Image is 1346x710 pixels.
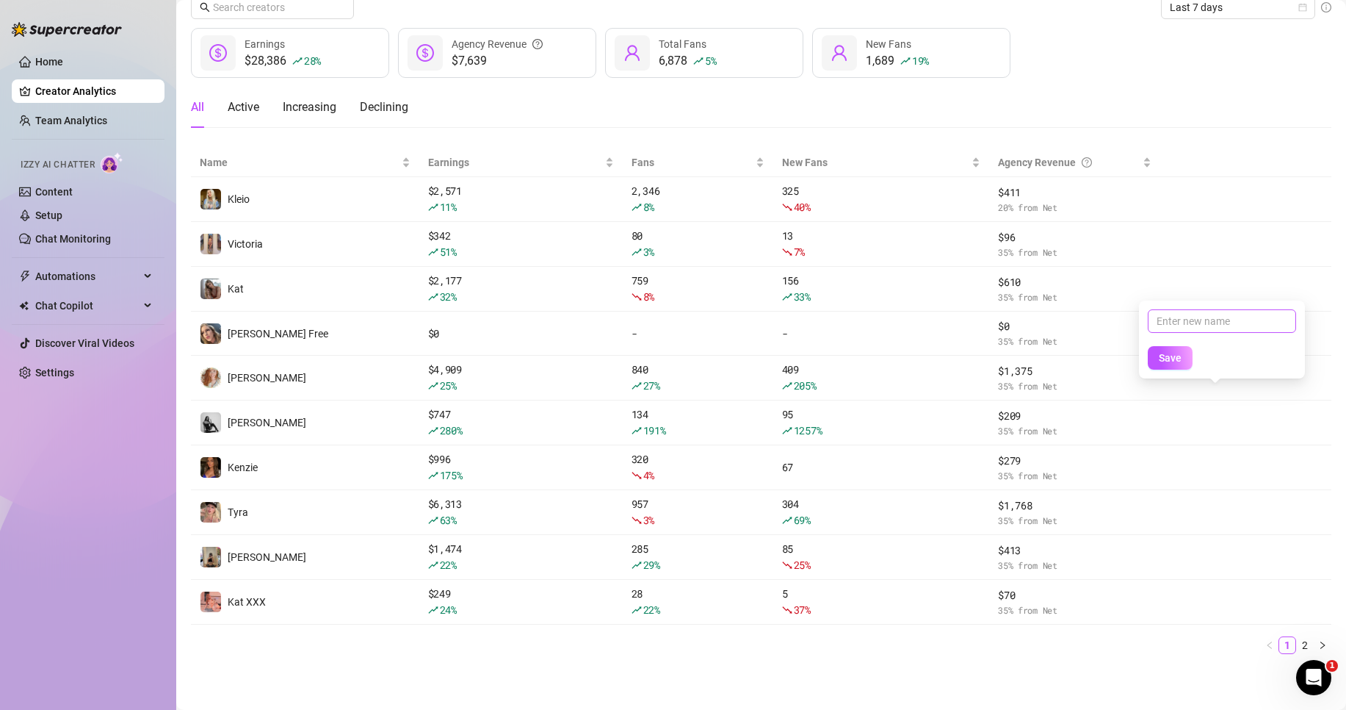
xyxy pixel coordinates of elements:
[998,363,1151,379] span: $ 1,375
[440,200,457,214] span: 11 %
[782,202,792,212] span: fall
[998,514,1151,528] span: 35 % from Net
[831,44,848,62] span: user
[228,417,306,428] span: [PERSON_NAME]
[245,52,321,70] div: $28,386
[623,44,641,62] span: user
[21,158,95,172] span: Izzy AI Chatter
[440,290,457,304] span: 32 %
[19,301,29,311] img: Chat Copilot
[228,372,306,384] span: [PERSON_NAME]
[693,56,703,66] span: rise
[440,379,457,392] span: 25 %
[632,292,642,302] span: fall
[428,228,614,260] div: $ 342
[632,183,764,215] div: 2,346
[1159,352,1182,364] span: Save
[440,603,457,617] span: 24 %
[200,367,221,388] img: Amy Pond
[428,426,438,436] span: rise
[643,379,660,392] span: 27 %
[866,38,911,50] span: New Fans
[228,193,250,205] span: Kleio
[1297,637,1313,653] a: 2
[782,406,980,439] div: 95
[428,406,614,439] div: $ 747
[209,44,227,62] span: dollar-circle
[360,98,408,116] div: Declining
[428,560,438,570] span: rise
[998,453,1151,469] span: $ 279
[794,603,811,617] span: 37 %
[1298,3,1307,12] span: calendar
[782,605,792,615] span: fall
[632,154,753,171] span: Fans
[1261,637,1278,654] button: left
[998,587,1151,603] span: $ 70
[200,2,210,12] span: search
[705,54,716,68] span: 5 %
[782,459,980,476] div: 67
[643,513,654,527] span: 3 %
[428,292,438,302] span: rise
[782,326,980,342] div: -
[35,337,134,349] a: Discover Viral Videos
[1261,637,1278,654] li: Previous Page
[35,79,153,103] a: Creator Analytics
[428,183,614,215] div: $ 2,571
[998,318,1151,334] span: $ 0
[35,115,107,126] a: Team Analytics
[1326,660,1338,672] span: 1
[428,496,614,528] div: $ 6,313
[632,560,642,570] span: rise
[440,468,463,482] span: 175 %
[35,265,140,288] span: Automations
[643,290,654,304] span: 8 %
[228,506,248,518] span: Tyra
[440,423,463,437] span: 280 %
[632,202,642,212] span: rise
[866,52,929,70] div: 1,689
[440,513,457,527] span: 63 %
[998,408,1151,424] span: $ 209
[228,98,259,116] div: Active
[452,36,543,52] div: Agency Revenue
[452,52,543,70] span: $7,639
[782,515,792,526] span: rise
[1321,2,1331,12] span: info-circle
[1278,637,1296,654] li: 1
[782,541,980,573] div: 85
[998,424,1151,438] span: 35 % from Net
[643,468,654,482] span: 4 %
[304,54,321,68] span: 28 %
[428,247,438,257] span: rise
[1296,660,1331,695] iframe: Intercom live chat
[1314,637,1331,654] button: right
[643,245,654,259] span: 3 %
[998,379,1151,393] span: 35 % from Net
[283,98,336,116] div: Increasing
[782,183,980,215] div: 325
[632,470,642,481] span: fall
[782,496,980,528] div: 304
[1314,637,1331,654] li: Next Page
[794,379,817,392] span: 205 %
[998,274,1151,290] span: $ 610
[428,362,614,394] div: $ 4,909
[643,603,660,617] span: 22 %
[200,323,221,344] img: Kat Hobbs Free
[1148,309,1296,333] input: Enter new name
[200,154,399,171] span: Name
[632,541,764,573] div: 285
[782,154,969,171] span: New Fans
[794,513,811,527] span: 69 %
[35,56,63,68] a: Home
[794,423,822,437] span: 1257 %
[912,54,929,68] span: 19 %
[998,154,1140,171] div: Agency Revenue
[1296,637,1314,654] li: 2
[228,596,266,608] span: Kat XXX
[998,201,1151,215] span: 20 % from Net
[998,245,1151,259] span: 35 % from Net
[428,586,614,618] div: $ 249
